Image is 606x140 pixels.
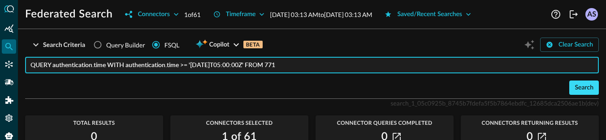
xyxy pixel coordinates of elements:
[461,120,599,126] span: Connectors Returning Results
[138,9,169,20] div: Connectors
[30,57,599,73] input: FSQL
[585,8,598,21] div: AS
[2,93,17,107] div: Addons
[2,39,16,54] div: Federated Search
[2,75,16,89] div: Pipelines
[25,120,163,126] span: Total Results
[549,7,563,21] button: Help
[2,57,16,72] div: Connectors
[25,7,113,21] h1: Federated Search
[585,99,599,107] span: (dev)
[25,38,91,52] button: Search Criteria
[170,120,308,126] span: Connectors Selected
[575,82,593,93] div: Search
[120,7,184,21] button: Connectors
[567,7,581,21] button: Logout
[379,7,476,21] button: Saved/Recent Searches
[43,39,85,51] div: Search Criteria
[209,39,229,51] span: Copilot
[184,10,201,19] p: 1 of 61
[164,40,180,50] div: FSQL
[397,9,462,20] div: Saved/Recent Searches
[558,39,593,51] div: Clear Search
[316,120,454,126] span: Connector Queries Completed
[106,40,145,50] span: Query Builder
[569,81,599,95] button: Search
[243,41,263,48] p: BETA
[540,38,599,52] button: Clear Search
[190,38,268,52] button: CopilotBETA
[208,7,270,21] button: Timeframe
[390,99,585,107] span: search_1_05c0925b_8745b7fdefa5f5b7864ebdfc_12685dca2506ae1b
[270,10,372,19] p: [DATE] 03:13 AM to [DATE] 03:13 AM
[2,21,16,36] div: Summary Insights
[2,111,16,125] div: Settings
[226,9,256,20] div: Timeframe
